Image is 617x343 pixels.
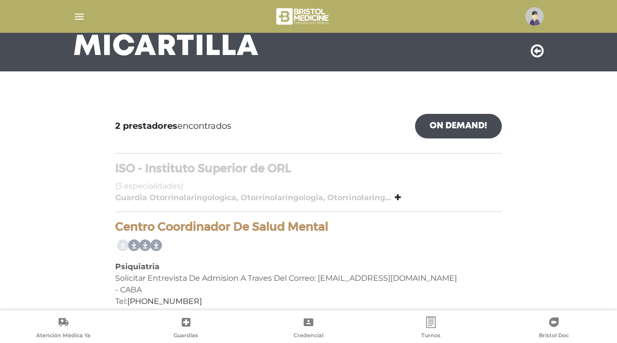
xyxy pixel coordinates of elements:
div: (3 especialidades) [115,162,502,192]
a: On Demand! [415,114,502,138]
b: Psiquiatria [115,262,160,271]
span: Atención Médica Ya [36,332,91,341]
b: Guardia Otorrinolaringologica, Otorrinolaringologia, Otorrinolaring... [115,193,391,202]
div: - CABA [115,284,502,296]
a: Bristol Doc [493,316,615,341]
span: Bristol Doc [539,332,569,341]
a: Atención Médica Ya [2,316,124,341]
div: Solicitar Entrevista De Admision A Traves Del Correo: [EMAIL_ADDRESS][DOMAIN_NAME] [115,273,502,284]
b: 2 prestadores [115,121,177,131]
div: Tel: [115,296,502,307]
a: Credencial [247,316,370,341]
a: Guardias [124,316,247,341]
h4: ISO - Instituto Superior de ORL [115,162,502,176]
img: profile-placeholder.svg [525,7,544,26]
img: Cober_menu-lines-white.svg [73,11,85,23]
span: Guardias [174,332,198,341]
h4: Centro Coordinador De Salud Mental [115,220,502,234]
span: encontrados [115,120,231,133]
img: bristol-medicine-blanco.png [275,5,332,28]
span: Credencial [294,332,323,341]
div: whatsapp: [115,307,502,319]
a: Turnos [370,316,492,341]
span: Turnos [421,332,441,341]
h3: Mi Cartilla [73,35,259,60]
a: [PHONE_NUMBER] [127,297,202,306]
